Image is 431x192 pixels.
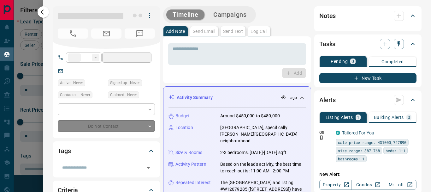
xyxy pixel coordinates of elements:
div: Do Not Contact [58,120,155,132]
div: Tags [58,143,155,158]
p: -- ago [287,95,297,101]
p: Based on the lead's activity, the best time to reach out is: 11:00 AM - 2:00 PM [220,161,306,174]
div: Activity Summary-- ago [168,92,306,103]
p: Size & Rooms [175,149,203,156]
p: 0 [351,59,354,64]
p: Add Note [166,29,185,34]
p: New Alert: [319,171,416,178]
span: Signed up - Never [110,80,140,86]
h2: Notes [319,11,336,21]
h2: Tasks [319,39,335,49]
p: Activity Pattern [175,161,206,168]
a: Condos [351,180,384,190]
p: Listing Alerts [326,115,353,120]
p: Around $450,000 to $480,000 [220,113,280,119]
div: Tasks [319,36,416,52]
a: Property [319,180,352,190]
p: Activity Summary [177,94,213,101]
span: size range: 387,768 [338,147,380,154]
svg: Push Notification Only [319,135,324,140]
span: No Number [58,28,88,39]
div: Notes [319,8,416,23]
span: bathrooms: 1 [338,156,364,162]
span: Claimed - Never [110,92,137,98]
div: Alerts [319,92,416,108]
span: Contacted - Never [60,92,90,98]
a: -- [68,68,70,73]
p: Pending [331,59,348,64]
p: Off [319,130,332,135]
span: No Email [91,28,121,39]
a: Tailored For You [342,130,374,135]
p: [GEOGRAPHIC_DATA], specifically [PERSON_NAME][GEOGRAPHIC_DATA] neighbourhood [220,124,306,144]
p: Building Alerts [374,115,404,120]
span: beds: 1-1 [386,147,405,154]
a: Mr.Loft [384,180,416,190]
button: Campaigns [207,9,253,20]
span: sale price range: 431000,747890 [338,139,406,146]
p: Location [175,124,193,131]
p: 1 [357,115,359,120]
p: Budget [175,113,190,119]
p: Completed [381,59,404,64]
button: New Task [319,73,416,83]
div: condos.ca [336,131,340,135]
p: 2-3 bedrooms, [DATE]-[DATE] sqft [220,149,286,156]
button: Timeline [166,9,205,20]
p: 0 [408,115,410,120]
span: No Number [125,28,155,39]
h2: Alerts [319,95,336,105]
span: Active - Never [60,80,83,86]
button: Open [144,164,153,172]
p: Repeated Interest [175,179,211,186]
h2: Tags [58,146,71,156]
